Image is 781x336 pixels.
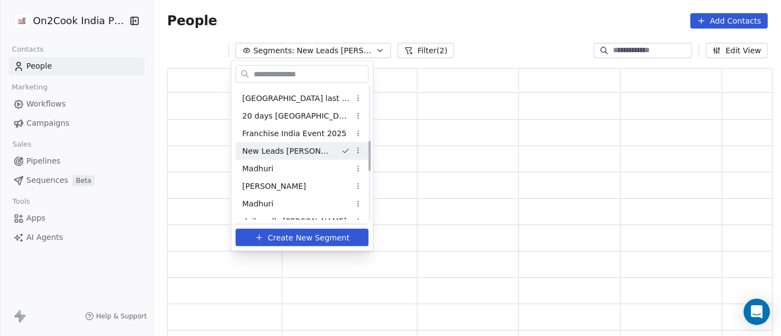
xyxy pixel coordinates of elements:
span: [GEOGRAPHIC_DATA] last 15 days [242,92,350,104]
span: Franchise India Event 2025 [242,127,347,139]
span: 20 days [GEOGRAPHIC_DATA] ncr [242,110,350,121]
span: Create New Segment [268,232,350,243]
span: daily calls [PERSON_NAME] [242,215,347,227]
span: [PERSON_NAME] [242,180,306,192]
button: Create New Segment [236,229,369,247]
span: New Leads [PERSON_NAME] [242,145,332,156]
span: Madhuri [242,163,274,174]
span: Madhuri [242,198,274,209]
